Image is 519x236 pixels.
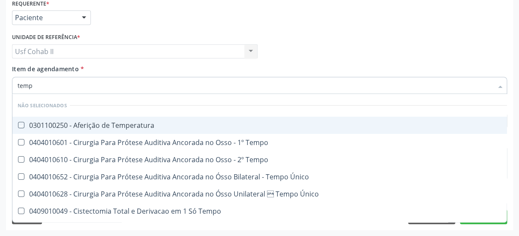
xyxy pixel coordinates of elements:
[12,31,80,44] label: Unidade de referência
[18,77,493,94] input: Buscar por procedimentos
[12,65,79,73] span: Item de agendamento
[15,13,73,22] span: Paciente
